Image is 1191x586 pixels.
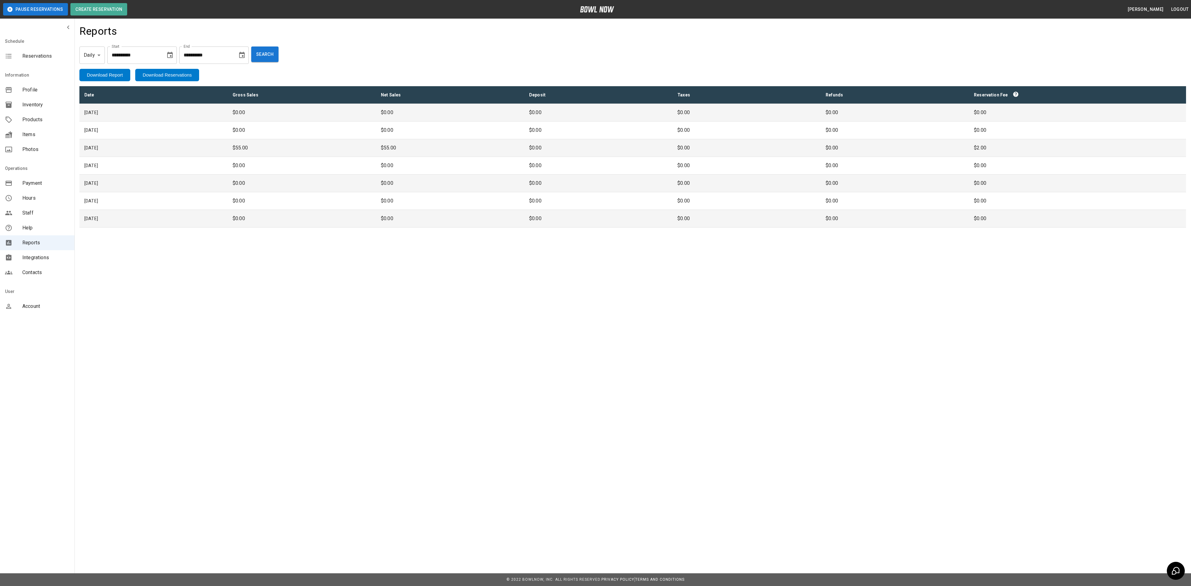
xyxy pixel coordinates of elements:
[506,577,601,582] span: © 2022 BowlNow, Inc. All Rights Reserved.
[677,197,816,205] p: $0.00
[79,47,105,64] div: Daily
[677,162,816,169] p: $0.00
[233,180,371,187] p: $0.00
[228,86,376,104] th: Gross Sales
[1169,4,1191,15] button: Logout
[381,162,519,169] p: $0.00
[381,127,519,134] p: $0.00
[22,101,69,109] span: Inventory
[79,86,1186,228] table: sticky table
[79,104,228,122] td: [DATE]
[677,109,816,116] p: $0.00
[79,69,130,81] button: Download Report
[381,109,519,116] p: $0.00
[826,180,964,187] p: $0.00
[635,577,685,582] a: Terms and Conditions
[79,122,228,139] td: [DATE]
[529,197,667,205] p: $0.00
[1013,91,1019,97] svg: Reservation fees paid directly to BowlNow by customer
[974,127,1181,134] p: $0.00
[251,47,279,62] button: Search
[974,197,1181,205] p: $0.00
[22,224,69,232] span: Help
[677,180,816,187] p: $0.00
[233,215,371,222] p: $0.00
[826,162,964,169] p: $0.00
[677,144,816,152] p: $0.00
[974,215,1181,222] p: $0.00
[826,197,964,205] p: $0.00
[826,109,964,116] p: $0.00
[233,109,371,116] p: $0.00
[381,144,519,152] p: $55.00
[79,139,228,157] td: [DATE]
[821,86,969,104] th: Refunds
[22,86,69,94] span: Profile
[22,209,69,217] span: Staff
[376,86,524,104] th: Net Sales
[79,86,228,104] th: Date
[677,215,816,222] p: $0.00
[529,215,667,222] p: $0.00
[79,192,228,210] td: [DATE]
[601,577,634,582] a: Privacy Policy
[974,109,1181,116] p: $0.00
[381,215,519,222] p: $0.00
[22,303,69,310] span: Account
[524,86,672,104] th: Deposit
[974,180,1181,187] p: $0.00
[79,210,228,228] td: [DATE]
[233,127,371,134] p: $0.00
[22,52,69,60] span: Reservations
[79,25,117,38] h4: Reports
[164,49,176,61] button: Choose date, selected date is Aug 7, 2025
[381,197,519,205] p: $0.00
[22,239,69,246] span: Reports
[381,180,519,187] p: $0.00
[3,3,68,16] button: Pause Reservations
[826,144,964,152] p: $0.00
[233,144,371,152] p: $55.00
[677,127,816,134] p: $0.00
[529,162,667,169] p: $0.00
[70,3,127,16] button: Create Reservation
[236,49,248,61] button: Choose date, selected date is Aug 14, 2025
[22,269,69,276] span: Contacts
[233,197,371,205] p: $0.00
[22,254,69,261] span: Integrations
[826,127,964,134] p: $0.00
[22,194,69,202] span: Hours
[22,180,69,187] span: Payment
[79,157,228,175] td: [DATE]
[22,116,69,123] span: Products
[233,162,371,169] p: $0.00
[974,162,1181,169] p: $0.00
[974,91,1181,99] div: Reservation Fee
[974,144,1181,152] p: $2.00
[529,144,667,152] p: $0.00
[22,131,69,138] span: Items
[529,180,667,187] p: $0.00
[580,6,614,12] img: logo
[672,86,821,104] th: Taxes
[135,69,199,81] button: Download Reservations
[529,109,667,116] p: $0.00
[529,127,667,134] p: $0.00
[1125,4,1166,15] button: [PERSON_NAME]
[79,175,228,192] td: [DATE]
[22,146,69,153] span: Photos
[826,215,964,222] p: $0.00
